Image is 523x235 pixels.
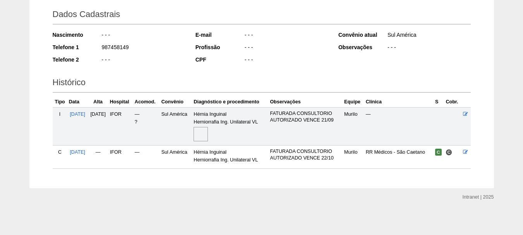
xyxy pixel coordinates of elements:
th: Hospital [108,96,133,108]
td: IFOR [108,145,133,168]
div: Observações [338,43,387,51]
span: Consultório [446,149,452,156]
td: Murilo [343,145,364,168]
td: Hérnia Inguinal Herniorrafia Ing. Unilateral VL [192,145,268,168]
div: - - - [244,31,328,41]
p: FATURADA CONSULTORIO AUTORIZADO VENCE 22/10 [270,148,341,161]
td: Hérnia Inguinal Herniorrafia Ing. Unilateral VL [192,107,268,145]
td: Sul América [160,107,192,145]
th: Diagnóstico e procedimento [192,96,268,108]
div: Profissão [195,43,244,51]
a: [DATE] [70,149,85,155]
div: Intranet | 2025 [463,193,494,201]
div: - - - [244,43,328,53]
div: C [54,148,66,156]
h2: Histórico [53,75,471,93]
div: - - - [387,43,471,53]
th: Observações [269,96,343,108]
td: — ? [133,107,160,145]
td: IFOR [108,107,133,145]
th: Equipe [343,96,364,108]
td: Sul América [160,145,192,168]
h2: Dados Cadastrais [53,7,471,24]
th: Data [67,96,88,108]
div: - - - [244,56,328,65]
td: Murilo [343,107,364,145]
td: RR Médicos - São Caetano [364,145,434,168]
div: Telefone 2 [53,56,101,63]
div: Convênio atual [338,31,387,39]
p: FATURADA CONSULTORIO AUTORIZADO VENCE 21/09 [270,110,341,124]
th: Alta [88,96,108,108]
span: Confirmada [435,149,442,156]
div: E-mail [195,31,244,39]
div: - - - [101,31,185,41]
div: Telefone 1 [53,43,101,51]
th: Acomod. [133,96,160,108]
div: 987458149 [101,43,185,53]
td: — [364,107,434,145]
div: - - - [101,56,185,65]
a: [DATE] [70,111,85,117]
th: S [434,96,444,108]
th: Tipo [53,96,67,108]
td: — [133,145,160,168]
div: Sul América [387,31,471,41]
span: [DATE] [90,111,106,117]
th: Convênio [160,96,192,108]
td: — [88,145,108,168]
div: CPF [195,56,244,63]
th: Cobr. [444,96,461,108]
th: Clínica [364,96,434,108]
div: Nascimento [53,31,101,39]
div: I [54,110,66,118]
